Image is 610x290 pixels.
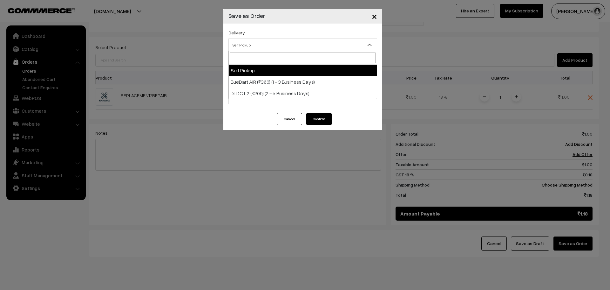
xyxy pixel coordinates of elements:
[228,29,245,36] label: Delivery
[229,88,377,99] li: DTDC L2 (₹200) (2 - 5 Business Days)
[306,113,332,125] button: Confirm
[372,10,377,22] span: ×
[229,39,377,51] span: Self Pickup
[229,76,377,88] li: BueDart AIR (₹360) (1 - 3 Business Days)
[228,11,265,20] h4: Save as Order
[228,39,377,51] span: Self Pickup
[367,6,382,26] button: Close
[277,113,302,125] button: Cancel
[229,65,377,76] li: Self Pickup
